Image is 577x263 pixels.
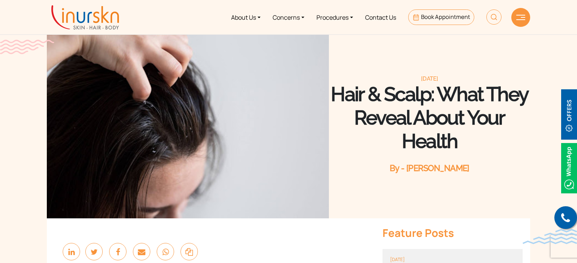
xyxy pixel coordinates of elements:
[390,257,515,263] div: [DATE]
[561,89,577,140] img: offerBt
[561,143,577,193] img: Whatsappicon
[329,75,530,82] div: [DATE]
[408,9,474,25] a: Book Appointment
[225,3,267,31] a: About Us
[267,3,310,31] a: Concerns
[359,3,402,31] a: Contact Us
[523,229,577,244] img: bluewave
[516,15,525,20] img: hamLine.svg
[561,163,577,171] a: Whatsappicon
[383,226,523,240] div: Feature Posts
[486,9,501,25] img: HeaderSearch
[47,30,329,218] img: poster
[329,82,530,153] h1: Hair & Scalp: What They Reveal About Your Health
[421,13,470,21] span: Book Appointment
[310,3,359,31] a: Procedures
[51,5,119,30] img: inurskn-logo
[329,162,530,174] div: By - [PERSON_NAME]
